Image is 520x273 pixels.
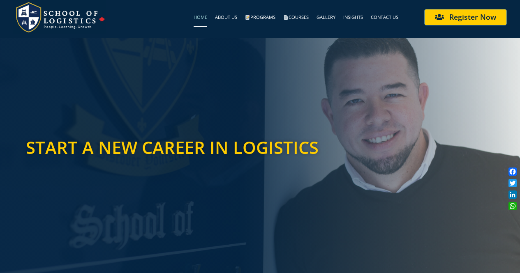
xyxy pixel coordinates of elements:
[343,8,363,27] a: Insights
[106,8,398,27] nav: Menu
[507,166,518,177] a: Facebook
[215,8,237,27] a: About Us
[507,177,518,189] a: Twitter
[371,8,398,27] a: Contact Us
[424,9,507,25] a: Register Now
[283,8,309,27] a: Courses
[194,8,207,27] a: Home
[245,8,275,27] a: Programs
[449,14,496,21] span: Register Now
[507,200,518,212] a: WhatsApp
[317,8,335,27] a: Gallery
[245,15,250,20] img: 📝
[507,189,518,200] a: LinkedIn
[26,139,330,156] h1: Start a new career in Logistics
[284,15,288,20] img: 📄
